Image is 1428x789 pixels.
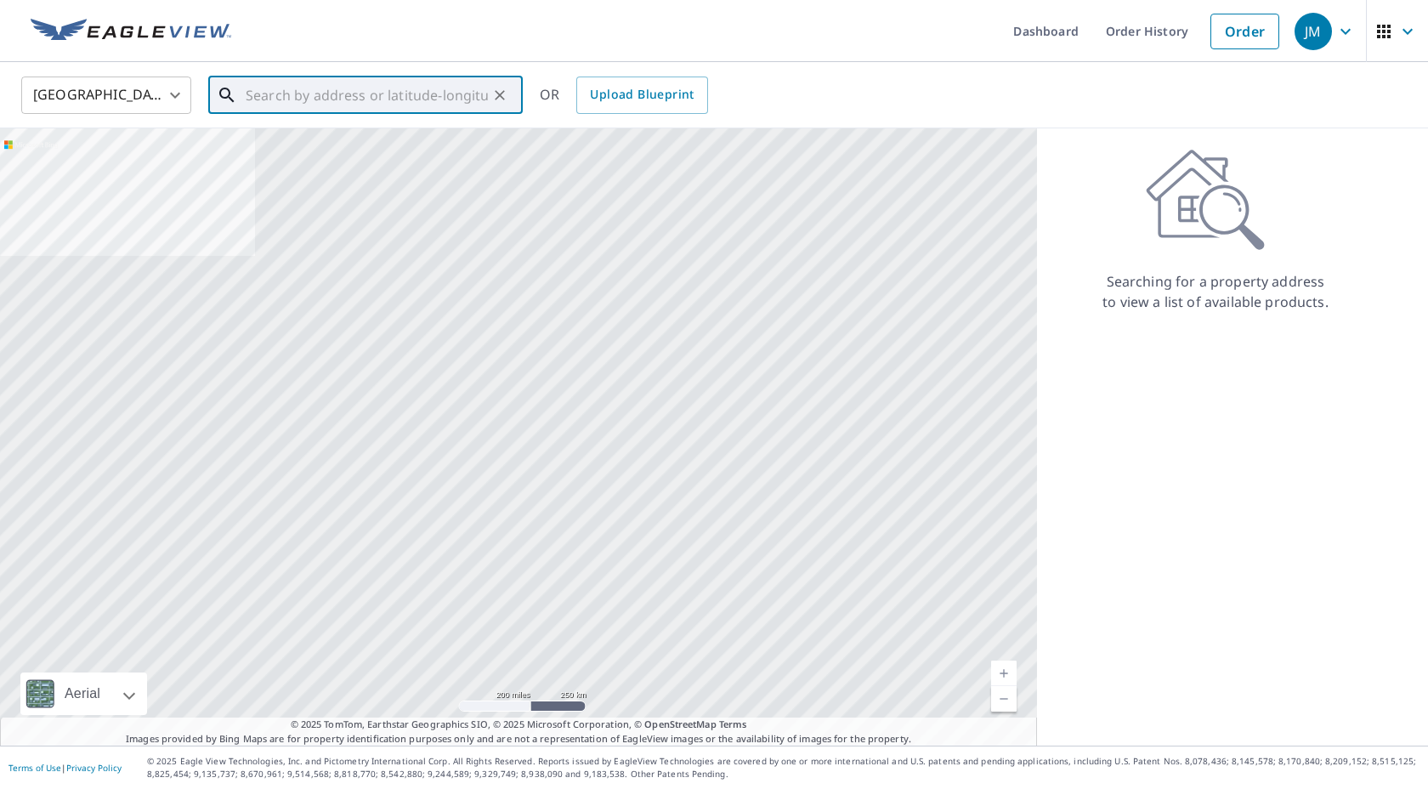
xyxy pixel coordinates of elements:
span: © 2025 TomTom, Earthstar Geographics SIO, © 2025 Microsoft Corporation, © [291,718,747,732]
img: EV Logo [31,19,231,44]
a: Terms [719,718,747,730]
p: © 2025 Eagle View Technologies, Inc. and Pictometry International Corp. All Rights Reserved. Repo... [147,755,1419,780]
div: Aerial [20,673,147,715]
p: | [8,763,122,773]
a: Order [1210,14,1279,49]
div: [GEOGRAPHIC_DATA] [21,71,191,119]
span: Upload Blueprint [590,84,694,105]
div: Aerial [59,673,105,715]
div: OR [540,77,708,114]
a: Upload Blueprint [576,77,707,114]
a: Privacy Policy [66,762,122,774]
button: Clear [488,83,512,107]
a: Current Level 5, Zoom Out [991,686,1017,712]
a: OpenStreetMap [644,718,716,730]
p: Searching for a property address to view a list of available products. [1102,271,1329,312]
a: Current Level 5, Zoom In [991,661,1017,686]
input: Search by address or latitude-longitude [246,71,488,119]
div: JM [1295,13,1332,50]
a: Terms of Use [8,762,61,774]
